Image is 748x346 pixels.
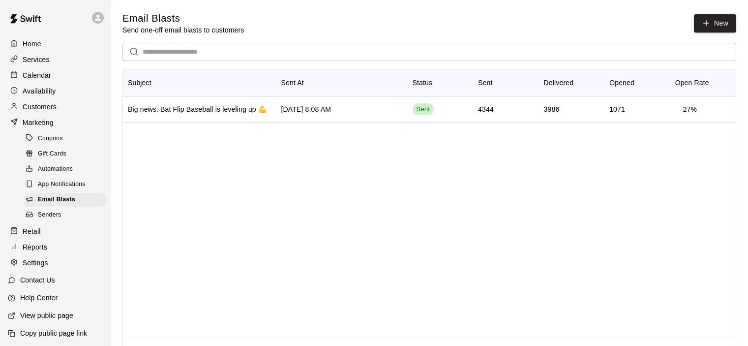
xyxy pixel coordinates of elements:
[38,180,86,189] span: App Notifications
[23,242,47,252] p: Reports
[23,118,54,127] p: Marketing
[670,69,736,96] div: Open Rate
[38,210,61,220] span: Senders
[38,149,66,159] span: Gift Cards
[38,195,75,205] span: Email Blasts
[413,105,434,114] span: Sent
[23,55,50,64] p: Services
[413,69,433,96] div: Status
[675,96,705,123] td: 27 %
[544,104,560,114] div: 3986
[604,69,670,96] div: Opened
[24,208,111,223] a: Senders
[609,69,634,96] div: Opened
[38,164,73,174] span: Automations
[122,25,244,35] p: Send one-off email blasts to customers
[8,240,103,254] a: Reports
[8,68,103,83] a: Calendar
[123,69,276,96] div: Subject
[539,69,605,96] div: Delivered
[122,12,244,25] h5: Email Blasts
[473,69,539,96] div: Sent
[8,255,103,270] a: Settings
[694,14,736,32] a: New
[20,311,73,320] p: View public page
[23,226,41,236] p: Retail
[20,293,58,303] p: Help Center
[24,132,107,146] div: Coupons
[8,36,103,51] a: Home
[8,115,103,130] a: Marketing
[128,69,151,96] div: Subject
[24,178,107,191] div: App Notifications
[8,84,103,98] a: Availability
[281,69,304,96] div: Sent At
[23,86,56,96] p: Availability
[609,104,625,114] div: 1071
[24,147,107,161] div: Gift Cards
[478,69,492,96] div: Sent
[24,146,111,161] a: Gift Cards
[544,69,574,96] div: Delivered
[24,131,111,146] a: Coupons
[478,104,494,114] div: 4344
[24,192,111,208] a: Email Blasts
[24,162,107,176] div: Automations
[675,69,709,96] div: Open Rate
[24,162,111,177] a: Automations
[20,275,55,285] p: Contact Us
[23,258,48,268] p: Settings
[24,208,107,222] div: Senders
[24,193,107,207] div: Email Blasts
[8,99,103,114] a: Customers
[8,224,103,239] a: Retail
[23,70,51,80] p: Calendar
[276,69,408,96] div: Sent At
[281,104,331,114] div: Sep 10 2025, 8:08 AM
[24,177,111,192] a: App Notifications
[408,69,474,96] div: Status
[8,52,103,67] a: Services
[128,104,267,114] div: Big news: Bat Flip Baseball is leveling up 💪
[23,39,41,49] p: Home
[23,102,57,112] p: Customers
[20,328,87,338] p: Copy public page link
[38,134,63,144] span: Coupons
